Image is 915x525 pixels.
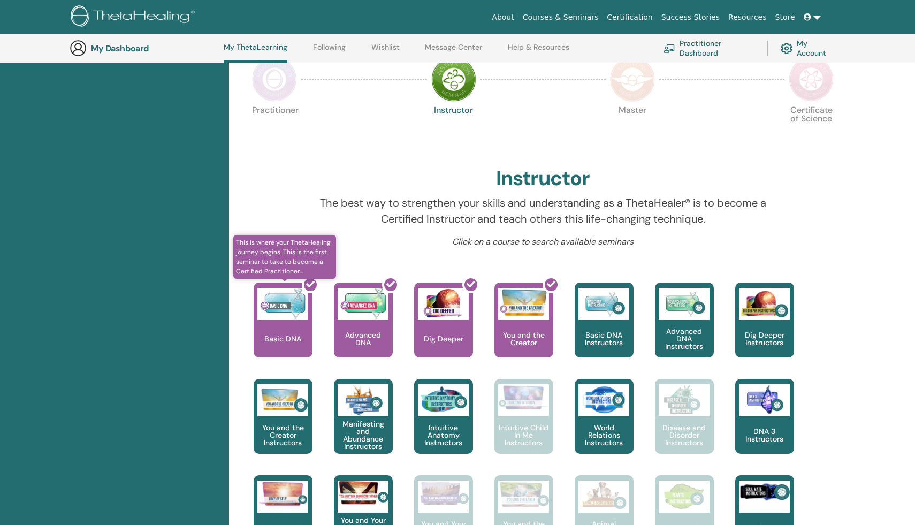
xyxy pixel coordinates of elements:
[578,288,629,320] img: Basic DNA Instructors
[657,7,724,27] a: Success Stories
[252,57,297,102] img: Practitioner
[334,379,393,475] a: Manifesting and Abundance Instructors Manifesting and Abundance Instructors
[420,335,468,343] p: Dig Deeper
[494,424,553,446] p: Intuitive Child In Me Instructors
[739,288,790,320] img: Dig Deeper Instructors
[257,481,308,507] img: Love of Self Instructors
[575,331,634,346] p: Basic DNA Instructors
[664,36,754,60] a: Practitioner Dashboard
[233,235,337,279] span: This is where your ThetaHealing journey begins. This is the first seminar to take to become a Cer...
[578,481,629,513] img: Animal Seminar Instructors
[659,288,710,320] img: Advanced DNA Instructors
[414,379,473,475] a: Intuitive Anatomy Instructors Intuitive Anatomy Instructors
[735,331,794,346] p: Dig Deeper Instructors
[724,7,771,27] a: Resources
[494,379,553,475] a: Intuitive Child In Me Instructors Intuitive Child In Me Instructors
[781,36,835,60] a: My Account
[578,384,629,416] img: World Relations Instructors
[418,288,469,320] img: Dig Deeper
[299,235,788,248] p: Click on a course to search available seminars
[735,428,794,443] p: DNA 3 Instructors
[659,384,710,416] img: Disease and Disorder Instructors
[224,43,287,63] a: My ThetaLearning
[575,424,634,446] p: World Relations Instructors
[498,481,549,508] img: You and the Earth Instructors
[739,384,790,416] img: DNA 3 Instructors
[254,379,312,475] a: You and the Creator Instructors You and the Creator Instructors
[252,106,297,151] p: Practitioner
[338,288,388,320] img: Advanced DNA
[487,7,518,27] a: About
[771,7,799,27] a: Store
[334,331,393,346] p: Advanced DNA
[655,379,714,475] a: Disease and Disorder Instructors Disease and Disorder Instructors
[655,424,714,446] p: Disease and Disorder Instructors
[610,57,655,102] img: Master
[425,43,482,60] a: Message Center
[789,57,834,102] img: Certificate of Science
[418,481,469,506] img: You and Your Inner Circle Instructors
[71,5,199,29] img: logo.png
[91,43,198,54] h3: My Dashboard
[299,195,788,227] p: The best way to strengthen your skills and understanding as a ThetaHealer® is to become a Certifi...
[781,40,792,57] img: cog.svg
[431,106,476,151] p: Instructor
[664,44,675,52] img: chalkboard-teacher.svg
[494,331,553,346] p: You and the Creator
[735,379,794,475] a: DNA 3 Instructors DNA 3 Instructors
[313,43,346,60] a: Following
[735,283,794,379] a: Dig Deeper Instructors Dig Deeper Instructors
[603,7,657,27] a: Certification
[257,288,308,320] img: Basic DNA
[575,283,634,379] a: Basic DNA Instructors Basic DNA Instructors
[789,106,834,151] p: Certificate of Science
[334,420,393,450] p: Manifesting and Abundance Instructors
[610,106,655,151] p: Master
[655,328,714,350] p: Advanced DNA Instructors
[418,384,469,416] img: Intuitive Anatomy Instructors
[338,384,388,416] img: Manifesting and Abundance Instructors
[338,481,388,505] img: You and Your Significant Other Instructors
[494,283,553,379] a: You and the Creator You and the Creator
[257,384,308,416] img: You and the Creator Instructors
[254,424,312,446] p: You and the Creator Instructors
[655,283,714,379] a: Advanced DNA Instructors Advanced DNA Instructors
[254,283,312,379] a: This is where your ThetaHealing journey begins. This is the first seminar to take to become a Cer...
[431,57,476,102] img: Instructor
[414,283,473,379] a: Dig Deeper Dig Deeper
[498,384,549,410] img: Intuitive Child In Me Instructors
[739,481,790,503] img: Soul Mate Instructors
[334,283,393,379] a: Advanced DNA Advanced DNA
[659,481,710,513] img: Plant Seminar Instructors
[371,43,400,60] a: Wishlist
[518,7,603,27] a: Courses & Seminars
[498,288,549,317] img: You and the Creator
[496,166,590,191] h2: Instructor
[414,424,473,446] p: Intuitive Anatomy Instructors
[575,379,634,475] a: World Relations Instructors World Relations Instructors
[508,43,569,60] a: Help & Resources
[70,40,87,57] img: generic-user-icon.jpg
